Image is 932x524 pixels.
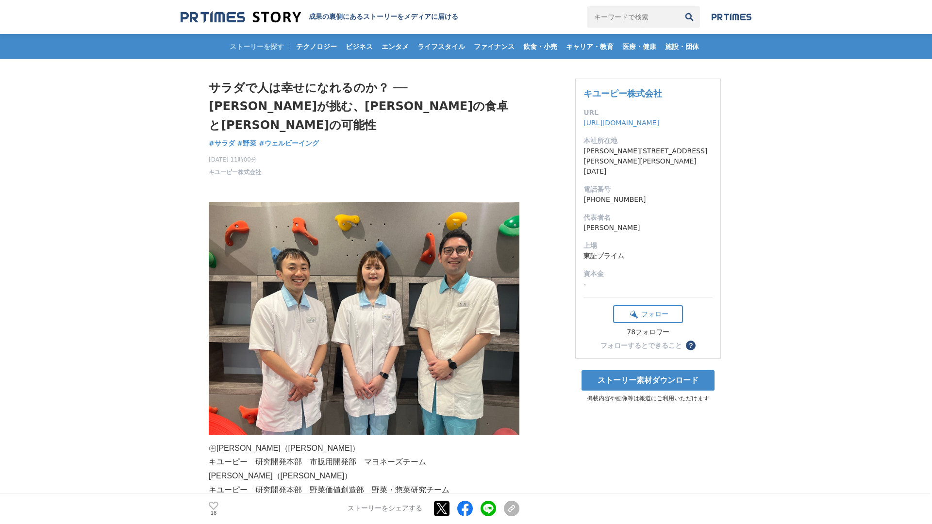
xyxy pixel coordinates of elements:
[309,13,458,21] h2: 成果の裏側にあるストーリーをメディアに届ける
[342,34,377,59] a: ビジネス
[470,34,518,59] a: ファイナンス
[587,6,679,28] input: キーワードで検索
[712,13,751,21] img: prtimes
[583,213,713,223] dt: 代表者名
[583,136,713,146] dt: 本社所在地
[583,251,713,261] dd: 東証プライム
[181,11,458,24] a: 成果の裏側にあるストーリーをメディアに届ける 成果の裏側にあるストーリーをメディアに届ける
[661,42,703,51] span: 施設・団体
[414,42,469,51] span: ライフスタイル
[562,34,617,59] a: キャリア・教育
[583,279,713,289] dd: -
[209,138,235,148] a: #サラダ
[575,394,721,403] p: 掲載内容や画像等は報道にご利用いただけます
[209,511,218,516] p: 18
[583,269,713,279] dt: 資本金
[583,146,713,177] dd: [PERSON_NAME][STREET_ADDRESS][PERSON_NAME][PERSON_NAME][DATE]
[259,139,319,147] span: #ウェルビーイング
[378,42,413,51] span: エンタメ
[583,184,713,195] dt: 電話番号
[237,138,257,148] a: #野菜
[259,138,319,148] a: #ウェルビーイング
[342,42,377,51] span: ビジネス
[414,34,469,59] a: ライフスタイル
[582,370,715,391] a: ストーリー素材ダウンロード
[237,139,257,147] span: #野菜
[209,455,519,469] p: キユーピー 研究開発本部 市販用開発部 マヨネーズチーム
[613,305,683,323] button: フォロー
[583,223,713,233] dd: [PERSON_NAME]
[209,483,519,497] p: キユーピー 研究開発本部 野菜価値創造部 野菜・惣菜研究チーム
[618,34,660,59] a: 医療・健康
[600,342,682,349] div: フォローするとできること
[209,168,261,177] a: キユーピー株式会社
[583,119,659,127] a: [URL][DOMAIN_NAME]
[583,88,662,98] a: キユーピー株式会社
[583,195,713,205] dd: [PHONE_NUMBER]
[618,42,660,51] span: 医療・健康
[209,79,519,134] h1: サラダで人は幸せになれるのか？ ── [PERSON_NAME]が挑む、[PERSON_NAME]の食卓と[PERSON_NAME]の可能性
[661,34,703,59] a: 施設・団体
[209,202,519,435] img: thumbnail_04ac54d0-6d23-11f0-aa23-a1d248b80383.JPG
[519,34,561,59] a: 飲食・小売
[519,42,561,51] span: 飲食・小売
[181,11,301,24] img: 成果の裏側にあるストーリーをメディアに届ける
[583,108,713,118] dt: URL
[209,155,261,164] span: [DATE] 11時00分
[687,342,694,349] span: ？
[562,42,617,51] span: キャリア・教育
[613,328,683,337] div: 78フォロワー
[679,6,700,28] button: 検索
[686,341,696,350] button: ？
[209,469,519,483] p: [PERSON_NAME]（[PERSON_NAME]）
[209,139,235,147] span: #サラダ
[209,442,519,456] p: ㊧[PERSON_NAME]（[PERSON_NAME]）
[470,42,518,51] span: ファイナンス
[583,241,713,251] dt: 上場
[378,34,413,59] a: エンタメ
[292,42,341,51] span: テクノロジー
[292,34,341,59] a: テクノロジー
[348,505,422,513] p: ストーリーをシェアする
